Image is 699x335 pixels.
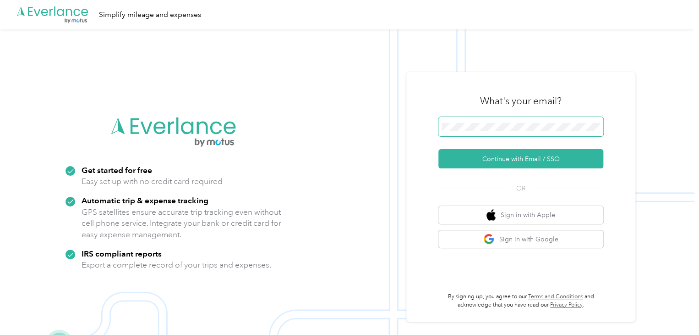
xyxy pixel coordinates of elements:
[82,195,208,205] strong: Automatic trip & expense tracking
[550,301,583,308] a: Privacy Policy
[438,293,603,309] p: By signing up, you agree to our and acknowledge that you have read our .
[438,149,603,168] button: Continue with Email / SSO
[82,249,162,258] strong: IRS compliant reports
[438,206,603,224] button: apple logoSign in with Apple
[528,293,583,300] a: Terms and Conditions
[82,259,271,271] p: Export a complete record of your trips and expenses.
[505,184,537,193] span: OR
[99,9,201,21] div: Simplify mileage and expenses
[486,209,496,221] img: apple logo
[82,165,152,175] strong: Get started for free
[483,234,495,245] img: google logo
[438,230,603,248] button: google logoSign in with Google
[82,207,282,240] p: GPS satellites ensure accurate trip tracking even without cell phone service. Integrate your bank...
[480,95,562,107] h3: What's your email?
[82,176,223,187] p: Easy set up with no credit card required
